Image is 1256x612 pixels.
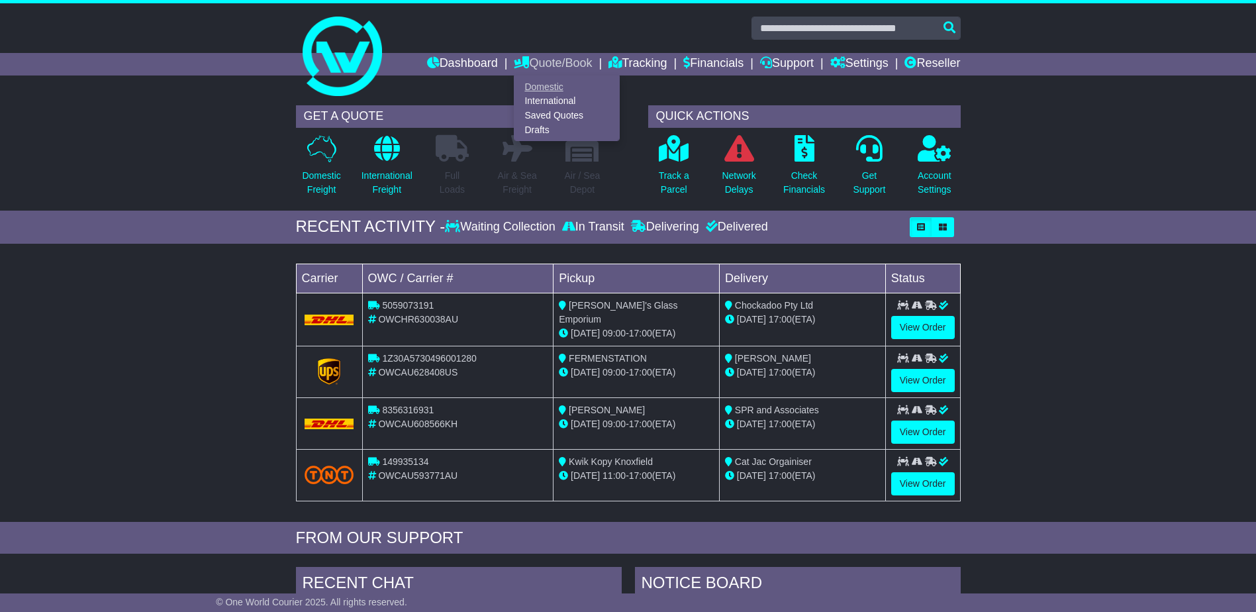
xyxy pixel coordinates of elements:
p: International Freight [362,169,412,197]
span: 17:00 [769,367,792,378]
a: Reseller [904,53,960,76]
div: Quote/Book [514,76,620,141]
p: Domestic Freight [302,169,340,197]
span: © One World Courier 2025. All rights reserved. [216,597,407,607]
img: DHL.png [305,315,354,325]
div: (ETA) [725,313,880,327]
div: (ETA) [725,417,880,431]
span: OWCAU593771AU [378,470,458,481]
span: [DATE] [737,419,766,429]
span: 17:00 [769,419,792,429]
a: Financials [683,53,744,76]
span: [DATE] [571,367,600,378]
td: Carrier [296,264,362,293]
td: OWC / Carrier # [362,264,554,293]
p: Network Delays [722,169,755,197]
div: RECENT ACTIVITY - [296,217,446,236]
span: 17:00 [769,314,792,325]
div: RECENT CHAT [296,567,622,603]
span: FERMENSTATION [569,353,647,364]
a: Quote/Book [514,53,592,76]
a: View Order [891,316,955,339]
span: OWCAU608566KH [378,419,458,429]
div: GET A QUOTE [296,105,608,128]
span: [PERSON_NAME] [735,353,811,364]
span: Kwik Kopy Knoxfield [569,456,653,467]
td: Status [885,264,960,293]
p: Track a Parcel [659,169,689,197]
p: Air & Sea Freight [498,169,537,197]
div: NOTICE BOARD [635,567,961,603]
img: DHL.png [305,419,354,429]
div: Delivering [628,220,702,234]
span: 17:00 [769,470,792,481]
a: DomesticFreight [301,134,341,204]
span: 09:00 [603,367,626,378]
a: InternationalFreight [361,134,413,204]
a: Saved Quotes [514,109,619,123]
span: Chockadoo Pty Ltd [735,300,813,311]
span: [DATE] [737,470,766,481]
p: Account Settings [918,169,951,197]
p: Get Support [853,169,885,197]
a: International [514,94,619,109]
a: View Order [891,369,955,392]
a: Support [760,53,814,76]
div: - (ETA) [559,469,714,483]
span: Cat Jac Orgainiser [735,456,812,467]
a: Drafts [514,123,619,137]
span: 17:00 [629,470,652,481]
a: Tracking [608,53,667,76]
span: 17:00 [629,367,652,378]
span: OWCHR630038AU [378,314,458,325]
div: (ETA) [725,469,880,483]
div: - (ETA) [559,417,714,431]
a: Settings [830,53,889,76]
div: QUICK ACTIONS [648,105,961,128]
span: [DATE] [571,419,600,429]
p: Check Financials [783,169,825,197]
a: Domestic [514,79,619,94]
td: Delivery [719,264,885,293]
div: - (ETA) [559,327,714,340]
div: FROM OUR SUPPORT [296,529,961,548]
div: - (ETA) [559,366,714,380]
span: [PERSON_NAME] [569,405,645,415]
span: [PERSON_NAME]'s Glass Emporium [559,300,677,325]
span: 8356316931 [382,405,434,415]
span: 17:00 [629,419,652,429]
a: CheckFinancials [783,134,826,204]
span: SPR and Associates [735,405,819,415]
span: [DATE] [737,367,766,378]
td: Pickup [554,264,720,293]
a: Track aParcel [658,134,690,204]
span: 09:00 [603,419,626,429]
a: View Order [891,472,955,495]
span: 17:00 [629,328,652,338]
div: (ETA) [725,366,880,380]
a: AccountSettings [917,134,952,204]
span: 1Z30A5730496001280 [382,353,476,364]
a: View Order [891,421,955,444]
a: Dashboard [427,53,498,76]
span: 5059073191 [382,300,434,311]
span: 11:00 [603,470,626,481]
span: 149935134 [382,456,428,467]
p: Full Loads [436,169,469,197]
img: TNT_Domestic.png [305,466,354,484]
img: GetCarrierServiceLogo [318,358,340,385]
div: In Transit [559,220,628,234]
span: OWCAU628408US [378,367,458,378]
span: 09:00 [603,328,626,338]
span: [DATE] [737,314,766,325]
a: GetSupport [852,134,886,204]
span: [DATE] [571,328,600,338]
span: [DATE] [571,470,600,481]
p: Air / Sea Depot [565,169,601,197]
a: NetworkDelays [721,134,756,204]
div: Delivered [702,220,768,234]
div: Waiting Collection [445,220,558,234]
